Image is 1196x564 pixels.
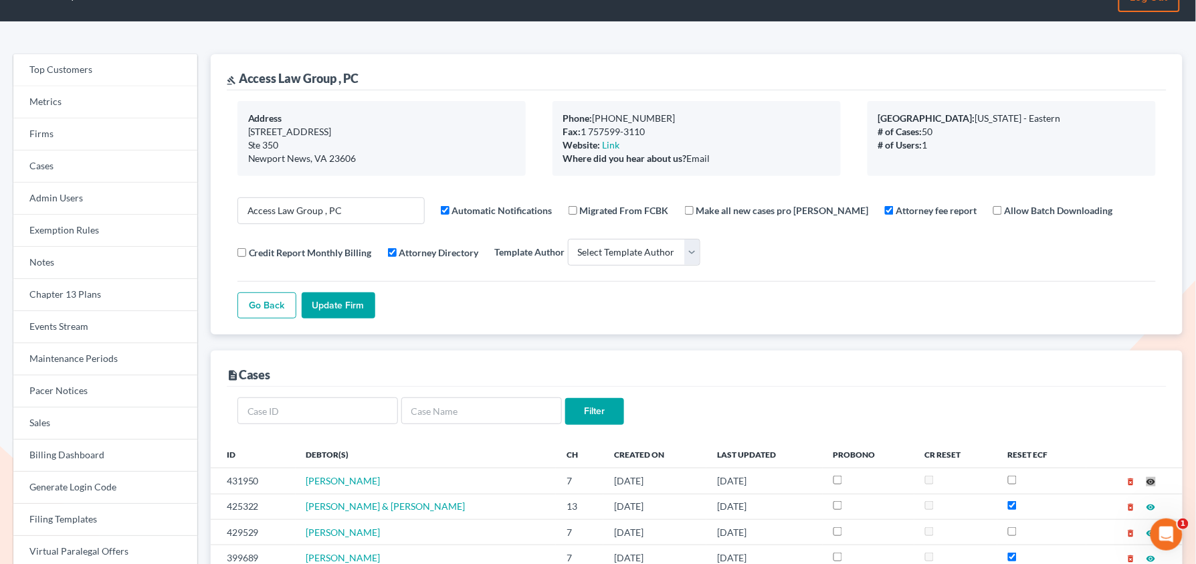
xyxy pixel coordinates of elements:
a: Billing Dashboard [13,440,197,472]
div: [US_STATE] - Eastern [878,112,1145,125]
i: delete_forever [1126,477,1136,486]
td: [DATE] [706,519,822,545]
input: Update Firm [302,292,375,319]
td: 7 [556,519,603,545]
input: Filter [565,398,624,425]
td: 429529 [211,519,296,545]
a: Cases [13,151,197,183]
a: [PERSON_NAME] [306,527,381,538]
a: Filing Templates [13,504,197,536]
label: Attorney fee report [896,203,977,217]
iframe: Intercom live chat [1151,519,1183,551]
a: Pacer Notices [13,375,197,407]
a: Exemption Rules [13,215,197,247]
i: delete_forever [1126,502,1136,512]
a: Generate Login Code [13,472,197,504]
td: [DATE] [603,468,706,494]
td: 425322 [211,494,296,519]
i: delete_forever [1126,529,1136,538]
div: 1 [878,138,1145,152]
div: Newport News, VA 23606 [248,152,515,165]
a: Go Back [237,292,296,319]
b: Fax: [563,126,581,137]
a: delete_forever [1126,500,1136,512]
a: delete_forever [1126,552,1136,563]
a: visibility [1147,475,1156,486]
th: Last Updated [706,441,822,468]
th: Reset ECF [997,441,1086,468]
td: [DATE] [603,519,706,545]
a: [PERSON_NAME] [306,552,381,563]
label: Credit Report Monthly Billing [249,246,372,260]
a: [PERSON_NAME] & [PERSON_NAME] [306,500,466,512]
div: 50 [878,125,1145,138]
b: Website: [563,139,601,151]
b: Where did you hear about us? [563,153,687,164]
td: 431950 [211,468,296,494]
th: Debtor(s) [296,441,557,468]
a: visibility [1147,500,1156,512]
td: 13 [556,494,603,519]
th: ProBono [823,441,914,468]
th: ID [211,441,296,468]
b: [GEOGRAPHIC_DATA]: [878,112,975,124]
td: [DATE] [603,494,706,519]
label: Automatic Notifications [452,203,553,217]
a: Admin Users [13,183,197,215]
b: Address [248,112,282,124]
i: visibility [1147,502,1156,512]
i: description [227,369,239,381]
a: delete_forever [1126,475,1136,486]
i: delete_forever [1126,554,1136,563]
a: Firms [13,118,197,151]
a: Events Stream [13,311,197,343]
i: gavel [227,76,236,85]
div: Access Law Group , PC [227,70,359,86]
div: Ste 350 [248,138,515,152]
a: Link [603,139,620,151]
label: Attorney Directory [399,246,479,260]
div: Cases [227,367,271,383]
td: [DATE] [706,468,822,494]
td: 7 [556,468,603,494]
div: 1 757599-3110 [563,125,830,138]
div: [STREET_ADDRESS] [248,125,515,138]
td: [DATE] [706,494,822,519]
i: visibility [1147,477,1156,486]
a: visibility [1147,552,1156,563]
th: CR Reset [914,441,997,468]
a: visibility [1147,527,1156,538]
a: Top Customers [13,54,197,86]
label: Allow Batch Downloading [1005,203,1113,217]
label: Make all new cases pro [PERSON_NAME] [696,203,869,217]
b: # of Cases: [878,126,922,137]
div: [PHONE_NUMBER] [563,112,830,125]
input: Case ID [237,397,398,424]
a: [PERSON_NAME] [306,475,381,486]
b: Phone: [563,112,593,124]
label: Template Author [495,245,565,259]
i: visibility [1147,529,1156,538]
a: Sales [13,407,197,440]
a: Metrics [13,86,197,118]
div: Email [563,152,830,165]
i: visibility [1147,554,1156,563]
b: # of Users: [878,139,922,151]
label: Migrated From FCBK [580,203,669,217]
th: Ch [556,441,603,468]
span: 1 [1178,519,1189,529]
a: Notes [13,247,197,279]
th: Created On [603,441,706,468]
a: Maintenance Periods [13,343,197,375]
a: Chapter 13 Plans [13,279,197,311]
input: Case Name [401,397,562,424]
a: delete_forever [1126,527,1136,538]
